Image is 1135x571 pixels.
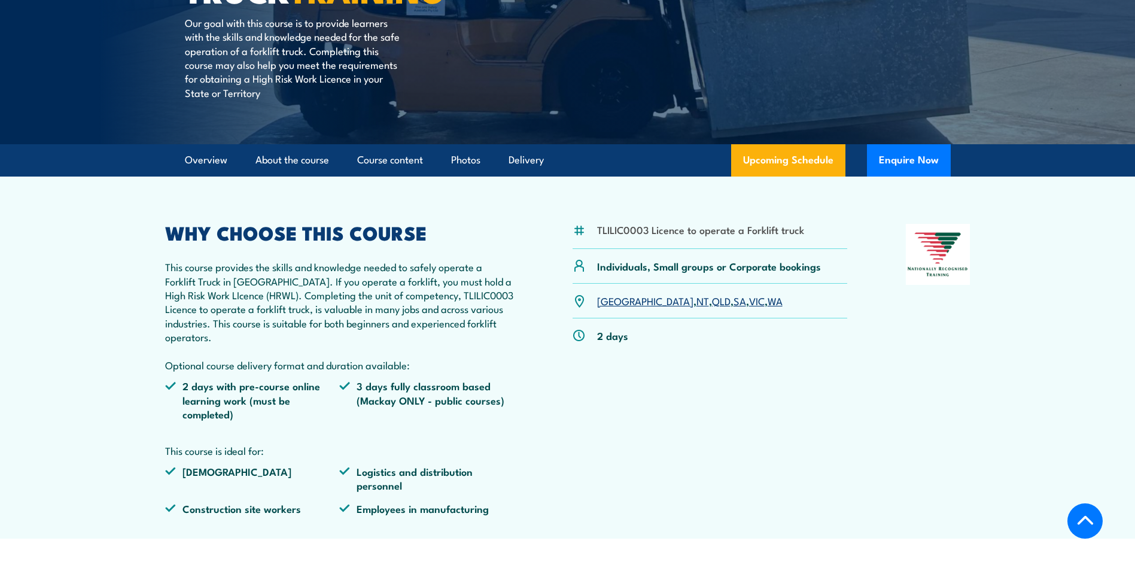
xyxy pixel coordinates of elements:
a: QLD [712,293,731,308]
a: Upcoming Schedule [731,144,845,177]
li: Employees in manufacturing [339,502,514,515]
p: This course is ideal for: [165,444,515,457]
button: Enquire Now [867,144,951,177]
li: 2 days with pre-course online learning work (must be completed) [165,379,340,421]
p: Our goal with this course is to provide learners with the skills and knowledge needed for the saf... [185,16,403,99]
a: Overview [185,144,227,176]
li: TLILIC0003 Licence to operate a Forklift truck [597,223,804,236]
a: Photos [451,144,480,176]
li: Logistics and distribution personnel [339,464,514,493]
li: [DEMOGRAPHIC_DATA] [165,464,340,493]
p: This course provides the skills and knowledge needed to safely operate a Forklift Truck in [GEOGR... [165,260,515,372]
a: VIC [749,293,765,308]
a: NT [696,293,709,308]
a: [GEOGRAPHIC_DATA] [597,293,693,308]
img: Nationally Recognised Training logo. [906,224,970,285]
p: , , , , , [597,294,783,308]
a: WA [768,293,783,308]
a: About the course [255,144,329,176]
h2: WHY CHOOSE THIS COURSE [165,224,515,241]
a: Delivery [509,144,544,176]
p: Individuals, Small groups or Corporate bookings [597,259,821,273]
li: Construction site workers [165,502,340,515]
a: Course content [357,144,423,176]
li: 3 days fully classroom based (Mackay ONLY - public courses) [339,379,514,421]
a: SA [734,293,746,308]
p: 2 days [597,329,628,342]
